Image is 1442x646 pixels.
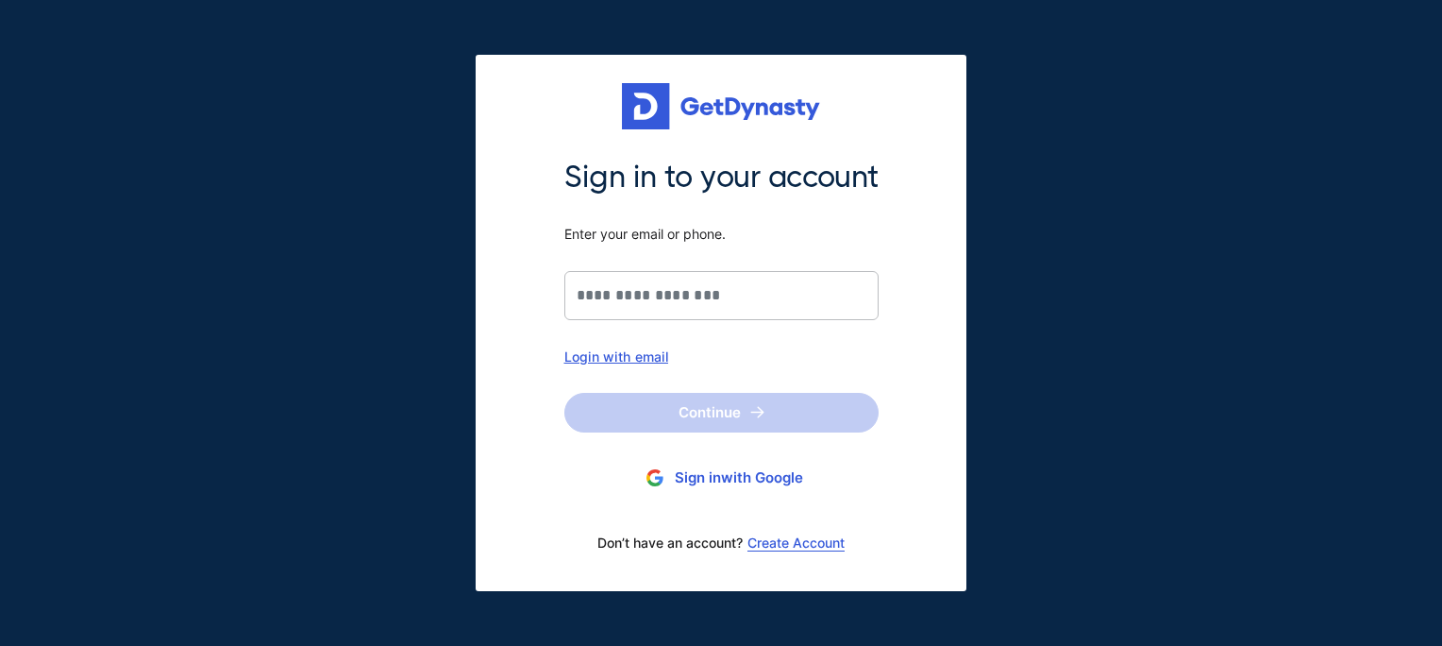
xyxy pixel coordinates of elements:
[564,158,879,197] span: Sign in to your account
[564,226,879,243] span: Enter your email or phone.
[622,83,820,130] img: Get started for free with Dynasty Trust Company
[564,461,879,496] button: Sign inwith Google
[564,348,879,365] div: Login with email
[747,535,845,551] a: Create Account
[564,523,879,563] div: Don’t have an account?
